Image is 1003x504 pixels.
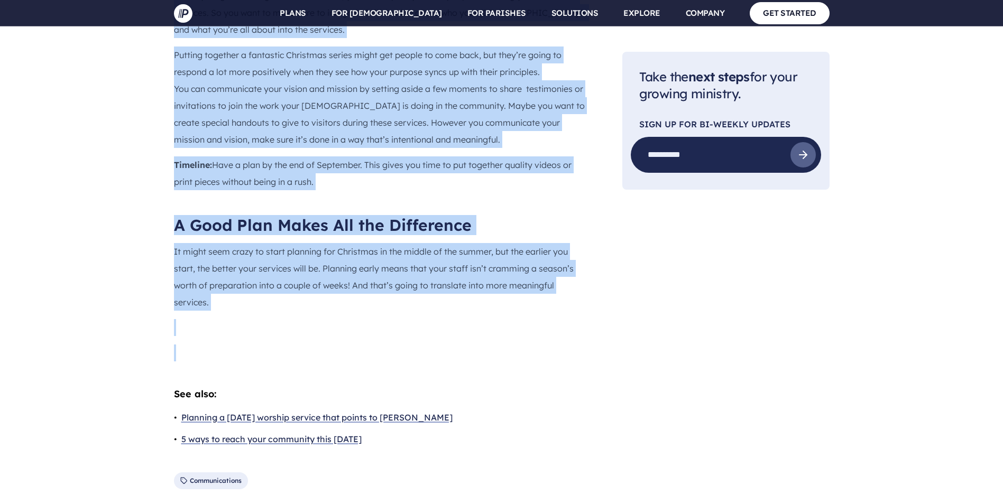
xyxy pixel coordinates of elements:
[639,69,797,102] span: Take the for your growing ministry.
[174,46,588,148] p: Putting together a fantastic Christmas series might get people to come back, but they’re going to...
[174,410,177,425] span: •
[174,243,588,311] p: It might seem crazy to start planning for Christmas in the middle of the summer, but the earlier ...
[174,216,588,235] h2: A Good Plan Makes All the Difference
[181,432,362,447] a: 5 ways to reach your community this [DATE]
[174,156,588,190] p: Have a plan by the end of September. This gives you time to put together quality videos or print ...
[750,2,830,24] a: GET STARTED
[174,432,177,447] span: •
[639,120,813,129] p: SIGN UP FOR Bi-Weekly Updates
[688,69,750,85] span: next steps
[181,410,453,425] a: Planning a [DATE] worship service that points to [PERSON_NAME]
[174,472,248,489] a: Communications
[174,387,588,402] span: See also:
[174,160,212,170] b: Timeline:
